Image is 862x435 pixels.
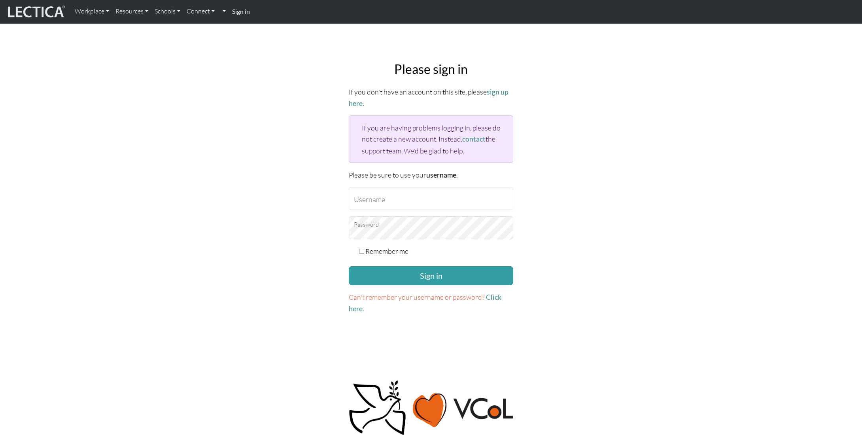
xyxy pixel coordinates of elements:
[349,115,513,163] div: If you are having problems logging in, please do not create a new account. Instead, the support t...
[6,4,65,19] img: lecticalive
[349,86,513,109] p: If you don't have an account on this site, please .
[426,171,456,179] strong: username
[462,135,486,143] a: contact
[349,266,513,285] button: Sign in
[183,3,218,20] a: Connect
[229,3,253,20] a: Sign in
[349,169,513,181] p: Please be sure to use your .
[349,187,513,210] input: Username
[349,291,513,314] p: .
[112,3,151,20] a: Resources
[365,246,408,257] label: Remember me
[232,8,250,15] strong: Sign in
[151,3,183,20] a: Schools
[72,3,112,20] a: Workplace
[349,62,513,77] h2: Please sign in
[349,293,485,301] span: Can't remember your username or password?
